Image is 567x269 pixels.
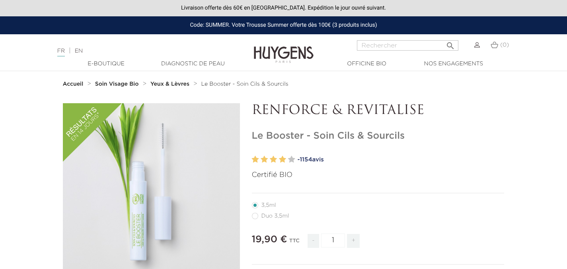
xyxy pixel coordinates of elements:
a: Nos engagements [414,60,493,68]
label: 2 [261,154,268,165]
strong: Soin Visage Bio [95,81,139,87]
a: Officine Bio [327,60,407,68]
label: 1 [252,154,259,165]
input: Rechercher [357,40,458,51]
h1: Le Booster - Soin Cils & Sourcils [252,130,505,142]
label: 3 [270,154,277,165]
button:  [443,38,458,49]
span: 19,90 € [252,235,287,244]
a: E-Boutique [66,60,146,68]
i:  [446,39,455,48]
a: Soin Visage Bio [95,81,141,87]
div: TTC [289,232,300,254]
a: Diagnostic de peau [153,60,233,68]
a: FR [57,48,65,57]
span: + [347,234,360,248]
div: | [53,46,230,56]
label: Duo 3,5ml [252,213,299,219]
label: 5 [288,154,295,165]
span: 1154 [300,157,312,163]
span: (0) [500,42,509,48]
a: Yeux & Lèvres [150,81,191,87]
p: Certifié BIO [252,170,505,181]
label: 4 [279,154,286,165]
img: Huygens [254,33,314,64]
strong: Yeux & Lèvres [150,81,189,87]
a: -1154avis [298,154,505,166]
p: RENFORCE & REVITALISE [252,103,505,118]
a: Accueil [63,81,85,87]
strong: Accueil [63,81,84,87]
label: 3,5ml [252,202,286,208]
input: Quantité [321,234,345,247]
a: Le Booster - Soin Cils & Sourcils [201,81,288,87]
span: - [308,234,319,248]
a: EN [75,48,83,54]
